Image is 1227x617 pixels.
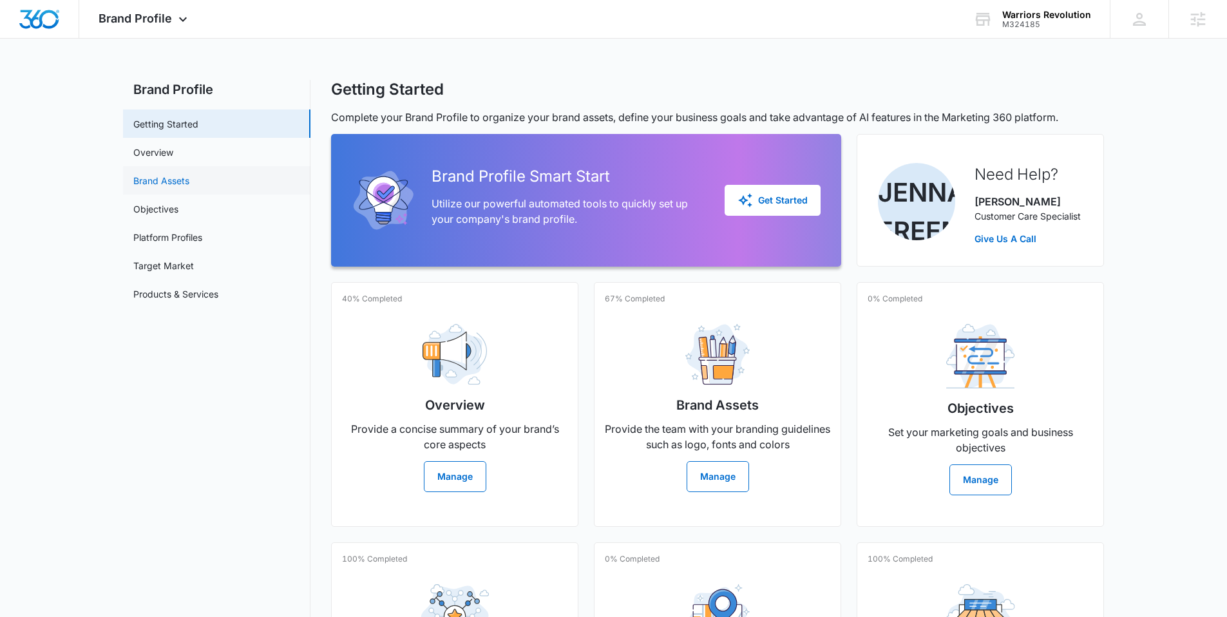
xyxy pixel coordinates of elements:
[975,194,1081,209] p: [PERSON_NAME]
[947,399,1014,418] h2: Objectives
[605,421,830,452] p: Provide the team with your branding guidelines such as logo, fonts and colors
[133,117,198,131] a: Getting Started
[605,293,665,305] p: 67% Completed
[868,293,922,305] p: 0% Completed
[99,12,172,25] span: Brand Profile
[975,163,1081,186] h2: Need Help?
[1002,20,1091,29] div: account id
[725,185,821,216] button: Get Started
[133,174,189,187] a: Brand Assets
[331,109,1104,125] p: Complete your Brand Profile to organize your brand assets, define your business goals and take ad...
[133,202,178,216] a: Objectives
[857,282,1104,527] a: 0% CompletedObjectivesSet your marketing goals and business objectivesManage
[605,553,660,565] p: 0% Completed
[594,282,841,527] a: 67% CompletedBrand AssetsProvide the team with your branding guidelines such as logo, fonts and c...
[737,193,808,208] div: Get Started
[425,395,485,415] h2: Overview
[133,146,173,159] a: Overview
[676,395,759,415] h2: Brand Assets
[878,163,955,240] img: Jenna Freeman
[331,80,444,99] h1: Getting Started
[424,461,486,492] button: Manage
[342,293,402,305] p: 40% Completed
[868,553,933,565] p: 100% Completed
[432,196,704,227] p: Utilize our powerful automated tools to quickly set up your company's brand profile.
[123,80,310,99] h2: Brand Profile
[975,232,1081,245] a: Give Us A Call
[133,259,194,272] a: Target Market
[1002,10,1091,20] div: account name
[133,287,218,301] a: Products & Services
[687,461,749,492] button: Manage
[331,282,578,527] a: 40% CompletedOverviewProvide a concise summary of your brand’s core aspectsManage
[949,464,1012,495] button: Manage
[868,424,1093,455] p: Set your marketing goals and business objectives
[975,209,1081,223] p: Customer Care Specialist
[133,231,202,244] a: Platform Profiles
[342,553,407,565] p: 100% Completed
[432,165,704,188] h2: Brand Profile Smart Start
[342,421,567,452] p: Provide a concise summary of your brand’s core aspects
